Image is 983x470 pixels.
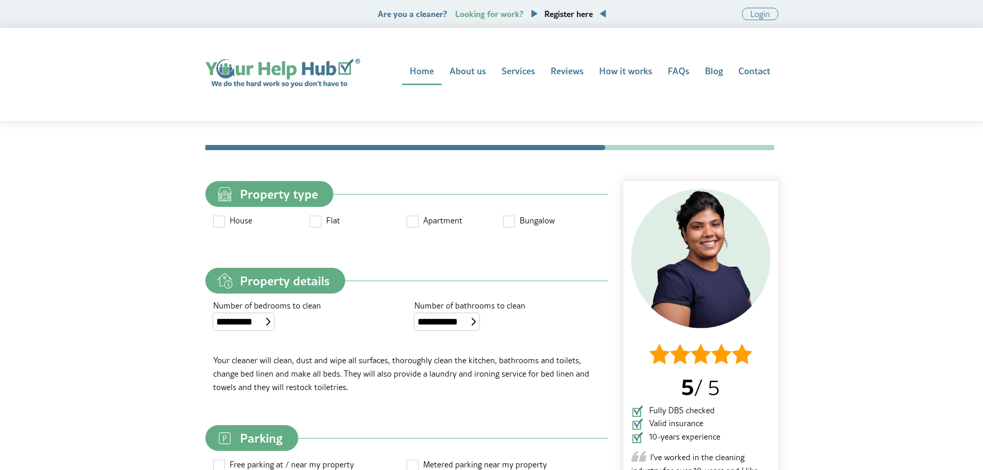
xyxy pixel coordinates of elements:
a: Reviews [543,59,591,85]
img: select-box.svg [472,318,476,326]
label: House [213,215,310,229]
a: FAQs [660,59,697,85]
img: property-details.svg [213,269,236,293]
a: Blog [697,59,731,85]
label: Apartment [407,215,504,229]
a: Register here [544,8,593,20]
a: Home [205,59,360,88]
a: About us [442,59,494,85]
span: Parking [240,432,283,444]
span: Property details [240,274,330,287]
label: Flat [310,215,407,229]
li: Valid insurance [631,417,770,430]
label: Bungalow [503,215,600,229]
img: select-box.svg [266,318,271,326]
li: Contact [205,145,549,150]
li: Contractor [717,145,774,150]
img: Cleaner 1 [631,189,770,328]
li: 10-years experience [631,430,770,444]
a: Contact [731,59,778,85]
a: How it works [591,59,660,85]
a: Home [402,59,442,85]
p: Your cleaner will clean, dust and wipe all surfaces, thoroughly clean the kitchen, bathrooms and ... [213,354,600,394]
li: Quote [548,145,605,150]
li: Fully DBS checked [631,404,770,417]
label: Number of bathrooms to clean [414,301,600,310]
img: property-type.svg [213,183,236,206]
img: parking.svg [213,427,236,450]
li: Address [660,145,718,150]
a: Login [742,8,778,20]
li: Time [604,145,662,150]
span: 5 [681,369,694,402]
span: Property type [240,188,318,200]
a: Services [494,59,543,85]
p: / 5 [631,368,770,404]
img: Opening quote [631,451,647,461]
img: Your Help Hub logo [205,59,360,88]
span: Looking for work? [455,8,524,20]
p: Are you a cleaner? [378,9,606,19]
label: Number of bedrooms to clean [213,301,399,310]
